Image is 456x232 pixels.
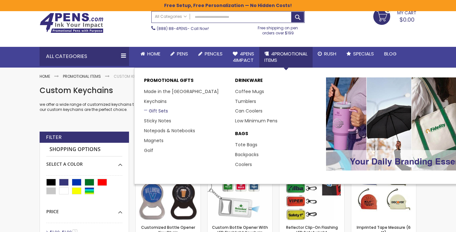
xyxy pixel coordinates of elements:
[46,156,122,167] div: Select A Color
[165,47,193,61] a: Pens
[251,23,305,36] div: Free shipping on pen orders over $199
[46,134,62,141] strong: Filter
[46,143,122,156] strong: Shopping Options
[193,47,228,61] a: Pencils
[351,156,416,220] img: Imprinted Tape Measure (6 ft)
[63,74,101,79] a: Promotional Items
[205,50,223,57] span: Pencils
[233,50,254,63] span: 4Pens 4impact
[114,74,152,79] strong: Custom Keychains
[157,26,209,31] span: - Call Now!
[144,147,153,154] a: Golf
[399,16,414,24] span: $0.00
[147,50,160,57] span: Home
[152,11,190,22] a: All Categories
[208,156,272,220] img: Custom Bottle Opener With LED Flashlight Keychain
[40,102,416,112] p: we offer a wide range of customized keychains to enhance brand's visibility. Whether you’re organ...
[144,137,163,144] a: Magnets
[136,156,201,220] img: Customized Bottle Opener Key Chain
[157,26,187,31] a: (888) 88-4PENS
[144,127,195,134] a: Notepads & Notebooks
[40,47,129,66] div: All Categories
[235,161,252,168] a: Coolers
[235,131,320,140] a: BAGS
[379,47,402,61] a: Blog
[144,77,229,87] p: Promotional Gifts
[155,14,187,19] span: All Categories
[40,13,103,33] img: 4Pens Custom Pens and Promotional Products
[144,98,167,105] a: Keychains
[235,141,257,148] a: Tote Bags
[46,204,122,215] div: Price
[279,156,344,220] img: Reflector Clip-On Flashing LED Safety Light
[235,151,259,158] a: Backpacks
[324,50,336,57] span: Rush
[384,50,397,57] span: Blog
[40,74,50,79] a: Home
[235,77,320,87] a: DRINKWARE
[403,215,456,232] iframe: Google Customer Reviews
[235,118,277,124] a: Low Minimum Pens
[228,47,259,68] a: 4Pens4impact
[235,98,256,105] a: Tumblers
[40,85,416,96] h1: Custom Keychains
[373,8,416,24] a: $0.00 0
[144,108,168,114] a: Gift Sets
[313,47,341,61] a: Rush
[353,50,374,57] span: Specials
[264,50,308,63] span: 4PROMOTIONAL ITEMS
[177,50,188,57] span: Pens
[341,47,379,61] a: Specials
[235,88,264,95] a: Coffee Mugs
[235,108,262,114] a: Can Coolers
[135,47,165,61] a: Home
[144,88,219,95] a: Made in the [GEOGRAPHIC_DATA]
[259,47,313,68] a: 4PROMOTIONALITEMS
[144,118,171,124] a: Sticky Notes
